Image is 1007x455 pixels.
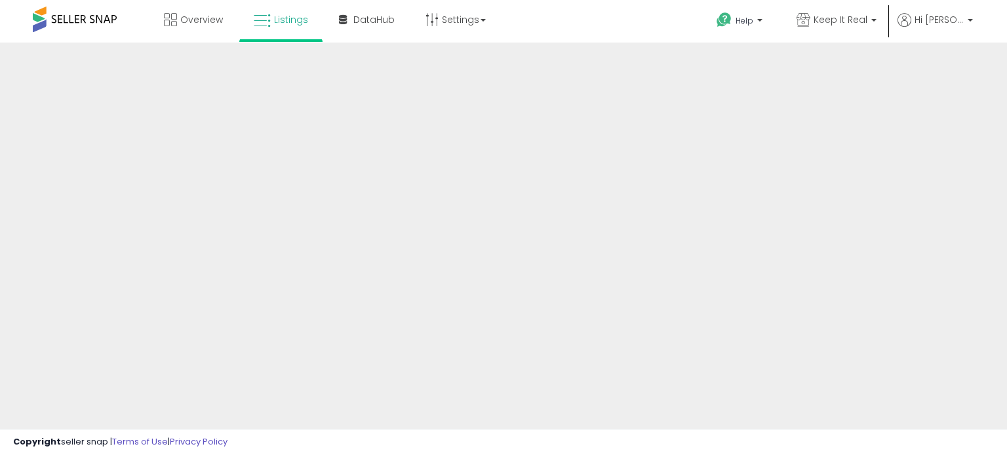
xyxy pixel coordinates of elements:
span: DataHub [353,13,395,26]
span: Keep It Real [814,13,867,26]
span: Overview [180,13,223,26]
a: Terms of Use [112,435,168,448]
div: seller snap | | [13,436,227,448]
a: Help [706,2,776,43]
span: Hi [PERSON_NAME] [915,13,964,26]
span: Listings [274,13,308,26]
span: Help [736,15,753,26]
strong: Copyright [13,435,61,448]
a: Privacy Policy [170,435,227,448]
a: Hi [PERSON_NAME] [898,13,973,43]
i: Get Help [716,12,732,28]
